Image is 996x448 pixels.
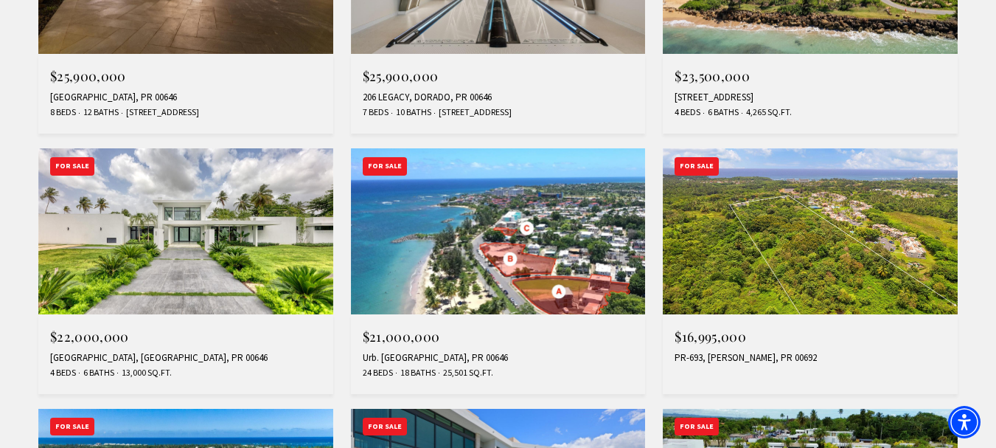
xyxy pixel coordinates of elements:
div: Urb. [GEOGRAPHIC_DATA], PR 00646 [363,352,634,364]
a: For Sale $22,000,000 [GEOGRAPHIC_DATA], [GEOGRAPHIC_DATA], PR 00646 4 Beds 6 Baths 13,000 Sq.Ft. [38,148,333,394]
span: 24 Beds [363,367,393,379]
span: 4 Beds [50,367,76,379]
div: For Sale [675,157,719,176]
a: For Sale $16,995,000 PR-693, [PERSON_NAME], PR 00692 [663,148,958,394]
div: [GEOGRAPHIC_DATA], PR 00646 [50,92,321,103]
div: For Sale [363,418,407,436]
div: PR-693, [PERSON_NAME], PR 00692 [675,352,946,364]
span: 25,501 Sq.Ft. [439,367,493,379]
span: 6 Baths [80,367,114,379]
span: 18 Baths [397,367,436,379]
div: For Sale [675,418,719,436]
span: [STREET_ADDRESS] [435,106,512,119]
div: For Sale [50,418,94,436]
span: $16,995,000 [675,328,746,345]
div: For Sale [363,157,407,176]
span: [STREET_ADDRESS] [122,106,199,119]
span: 4 Beds [675,106,700,119]
div: For Sale [50,157,94,176]
div: [STREET_ADDRESS] [675,92,946,103]
a: For Sale $21,000,000 Urb. [GEOGRAPHIC_DATA], PR 00646 24 Beds 18 Baths 25,501 Sq.Ft. [351,148,646,394]
div: [GEOGRAPHIC_DATA], [GEOGRAPHIC_DATA], PR 00646 [50,352,321,364]
div: 206 LEGACY, DORADO, PR 00646 [363,92,634,103]
span: 8 Beds [50,106,76,119]
span: 7 Beds [363,106,389,119]
span: 10 Baths [392,106,431,119]
span: $22,000,000 [50,328,129,345]
span: $25,900,000 [363,67,439,85]
span: $21,000,000 [363,328,440,345]
span: $25,900,000 [50,67,126,85]
span: 6 Baths [704,106,739,119]
span: 12 Baths [80,106,119,119]
span: 13,000 Sq.Ft. [118,367,172,379]
span: $23,500,000 [675,67,750,85]
span: 4,265 Sq.Ft. [742,106,792,119]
